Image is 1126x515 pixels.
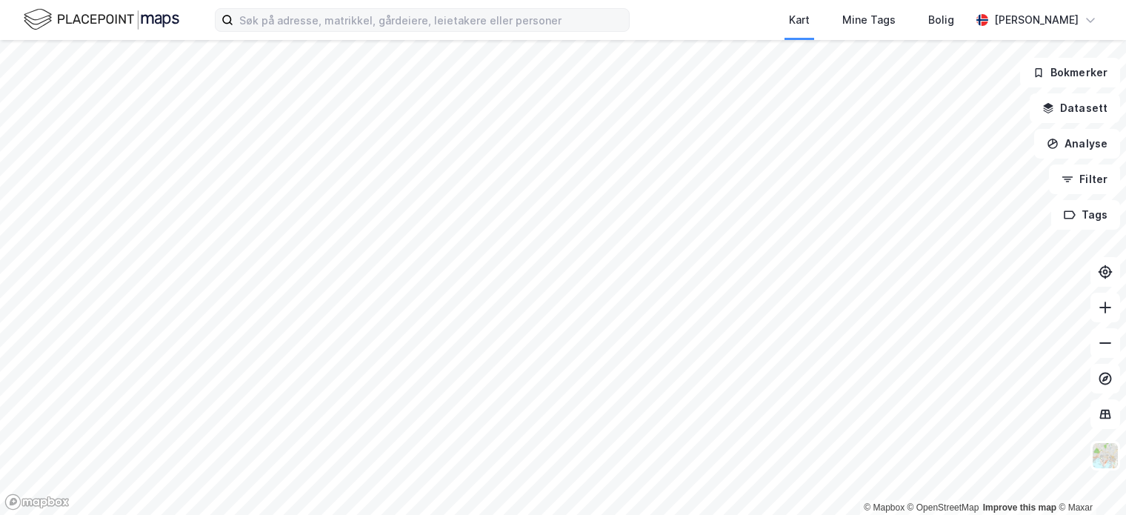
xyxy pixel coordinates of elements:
[789,11,810,29] div: Kart
[1052,444,1126,515] iframe: Chat Widget
[994,11,1079,29] div: [PERSON_NAME]
[842,11,896,29] div: Mine Tags
[928,11,954,29] div: Bolig
[24,7,179,33] img: logo.f888ab2527a4732fd821a326f86c7f29.svg
[233,9,629,31] input: Søk på adresse, matrikkel, gårdeiere, leietakere eller personer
